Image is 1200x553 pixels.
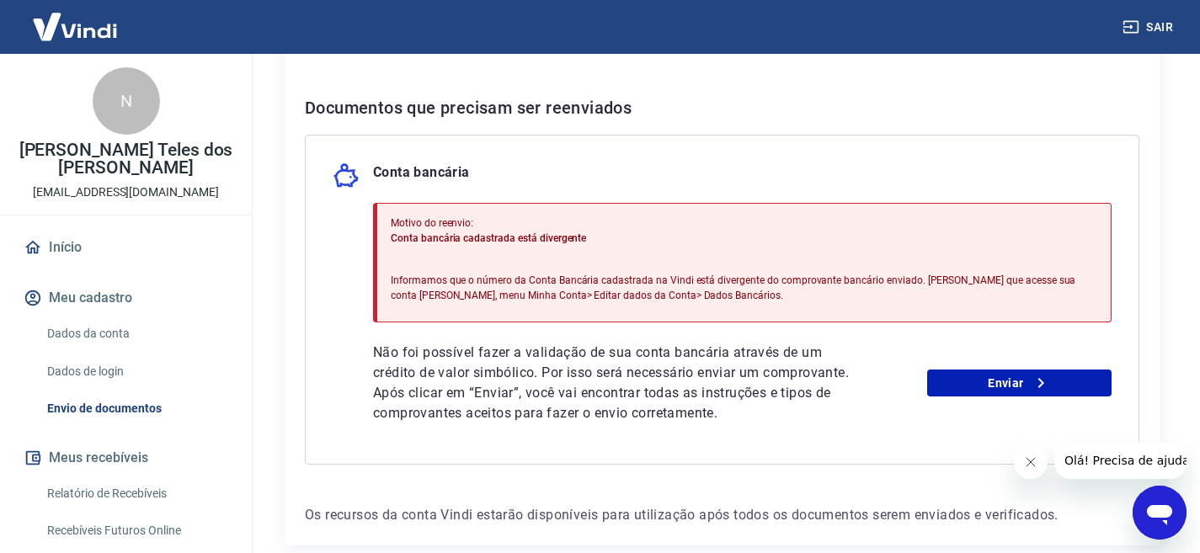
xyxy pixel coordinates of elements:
[20,1,130,52] img: Vindi
[305,505,1139,525] p: Os recursos da conta Vindi estarão disponíveis para utilização após todos os documentos serem env...
[1014,445,1048,479] iframe: Fechar mensagem
[40,513,232,548] a: Recebíveis Futuros Online
[33,183,219,201] p: [EMAIL_ADDRESS][DOMAIN_NAME]
[373,383,853,423] p: Após clicar em “Enviar”, você vai encontrar todas as instruções e tipos de comprovantes aceitos p...
[927,370,1112,396] a: Enviar
[373,343,853,383] p: Não foi possível fazer a validação de sua conta bancária através de um crédito de valor simbólico...
[391,215,1097,231] p: Motivo do reenvio:
[1119,12,1180,43] button: Sair
[40,354,232,389] a: Dados de login
[40,316,232,351] a: Dados da conta
[20,229,232,266] a: Início
[373,162,470,189] p: Conta bancária
[20,279,232,316] button: Meu cadastro
[13,141,238,177] p: [PERSON_NAME] Teles dos [PERSON_NAME]
[391,273,1097,303] p: Informamos que o número da Conta Bancária cadastrada na Vindi está divergente do comprovante banc...
[40,391,232,426] a: Envio de documentos
[1133,486,1187,540] iframe: Botão para abrir a janela de mensagens
[20,439,232,476] button: Meus recebíveis
[391,232,586,244] span: Conta bancária cadastrada está divergente
[93,67,160,135] div: N
[40,476,232,511] a: Relatório de Recebíveis
[305,94,1139,121] h6: Documentos que precisam ser reenviados
[333,162,360,189] img: money_pork.0c50a358b6dafb15dddc3eea48f23780.svg
[10,12,141,25] span: Olá! Precisa de ajuda?
[1054,442,1187,479] iframe: Mensagem da empresa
